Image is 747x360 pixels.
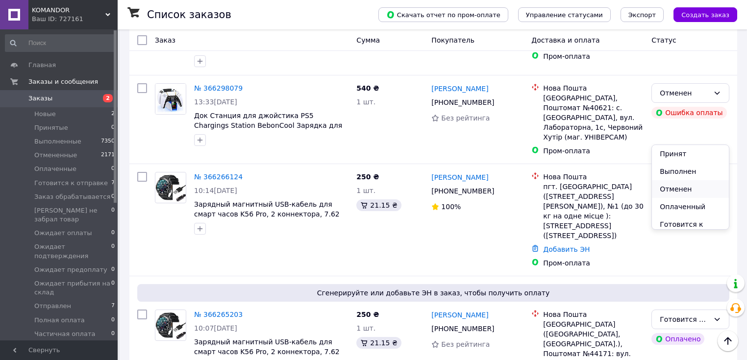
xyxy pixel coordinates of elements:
span: 0 [111,242,115,260]
input: Поиск [5,34,116,52]
span: 0 [111,165,115,173]
span: 7350 [101,137,115,146]
div: Ошибка оплаты [651,107,727,119]
a: Добавить ЭН [543,245,590,253]
span: 0 [111,192,115,201]
a: [PERSON_NAME] [431,310,488,320]
div: [GEOGRAPHIC_DATA], Поштомат №40621: с. [GEOGRAPHIC_DATA], вул. Лабораторна, 1c, Червоний Хутір (м... [543,93,644,142]
a: № 366298079 [194,84,243,92]
div: пгт. [GEOGRAPHIC_DATA] ([STREET_ADDRESS][PERSON_NAME]), №1 (до 30 кг на одне місце ): [STREET_ADD... [543,182,644,240]
div: Пром-оплата [543,51,644,61]
li: Оплаченный [652,198,729,216]
span: Заказ обрабатывается [34,192,110,201]
button: Наверх [718,331,738,351]
span: 250 ₴ [356,173,379,181]
div: Оплачено [651,333,704,345]
span: 1 шт. [356,187,375,194]
span: 250 ₴ [356,311,379,318]
img: Фото товару [155,173,186,202]
div: Нова Пошта [543,172,644,182]
a: Фото товару [155,83,186,115]
span: 0 [111,123,115,132]
span: Частичная оплата [34,330,95,338]
span: [PHONE_NUMBER] [431,187,494,195]
span: Оплаченные [34,165,76,173]
span: Ожидает подтверждения [34,242,111,260]
a: Фото товару [155,310,186,341]
div: Отменен [660,88,709,98]
span: Статус [651,36,676,44]
span: Новые [34,110,56,119]
span: Отмененные [34,151,77,160]
span: 7 [111,179,115,188]
span: 10:07[DATE] [194,324,237,332]
span: 1 шт. [356,98,375,106]
span: 2 [103,94,113,102]
li: Принят [652,145,729,163]
img: Фото товару [155,311,186,339]
div: 21.15 ₴ [356,199,401,211]
div: Готовится к отправке [660,314,709,325]
button: Создать заказ [673,7,737,22]
span: [PHONE_NUMBER] [431,98,494,106]
span: KOMANDOR [32,6,105,15]
span: 7 [111,302,115,311]
span: Без рейтинга [441,340,490,348]
span: 0 [111,316,115,325]
span: 10:14[DATE] [194,187,237,194]
span: Создать заказ [681,11,729,19]
button: Скачать отчет по пром-оплате [378,7,508,22]
a: Док Станция для джойстика PS5 Chargings Station BebonCool Зарядка для PlayStation 5 PS5 DualSense... [194,112,342,139]
div: Ваш ID: 727161 [32,15,118,24]
span: Заказы [28,94,52,103]
span: 1 шт. [356,324,375,332]
span: 0 [111,229,115,238]
span: Скачать отчет по пром-оплате [386,10,500,19]
a: [PERSON_NAME] [431,172,488,182]
span: Управление статусами [526,11,603,19]
li: Отменен [652,180,729,198]
span: Сумма [356,36,380,44]
span: Отправлен [34,302,71,311]
span: Ожидает прибытия на склад [34,279,111,297]
span: Ожидает оплаты [34,229,92,238]
span: Сгенерируйте или добавьте ЭН в заказ, чтобы получить оплату [141,288,725,298]
span: Принятые [34,123,68,132]
h1: Список заказов [147,9,231,21]
div: Нова Пошта [543,83,644,93]
a: Фото товару [155,172,186,203]
img: Фото товару [155,84,186,114]
a: Зарядный магнитный USB-кабель для смарт часов K56 Pro, 2 коннектора, 7.62 мм. [GEOGRAPHIC_DATA] [194,200,340,228]
button: Экспорт [621,7,664,22]
span: Полная оплата [34,316,85,325]
a: [PERSON_NAME] [431,84,488,94]
a: № 366266124 [194,173,243,181]
span: 0 [111,265,115,274]
span: 0 [111,206,115,224]
span: Ожидает предоплату [34,265,107,274]
button: Управление статусами [518,7,611,22]
span: Заказ [155,36,175,44]
span: [PERSON_NAME] не забрал товар [34,206,111,224]
span: Выполненные [34,137,81,146]
span: 100% [441,203,461,211]
span: 0 [111,330,115,338]
span: Доставка и оплата [531,36,599,44]
span: Главная [28,61,56,70]
div: Пром-оплата [543,146,644,156]
span: 0 [111,279,115,297]
li: Готовится к отправке [652,216,729,243]
span: Готовится к отправке [34,179,108,188]
div: 21.15 ₴ [356,337,401,349]
span: 13:33[DATE] [194,98,237,106]
span: Заказы и сообщения [28,77,98,86]
div: Нова Пошта [543,310,644,319]
a: № 366265203 [194,311,243,318]
li: Выполнен [652,163,729,180]
span: 2171 [101,151,115,160]
span: [PHONE_NUMBER] [431,325,494,333]
div: Пром-оплата [543,258,644,268]
span: Покупатель [431,36,474,44]
a: Создать заказ [664,10,737,18]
